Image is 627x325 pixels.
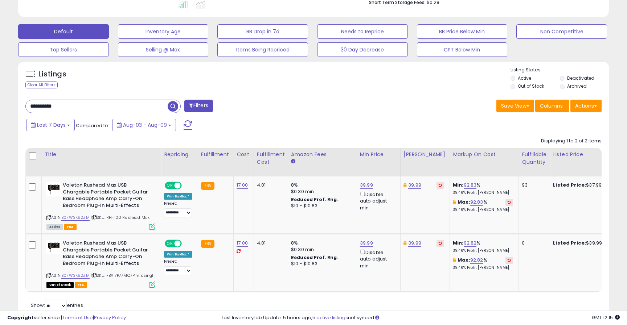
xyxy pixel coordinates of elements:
[26,119,75,131] button: Last 7 Days
[553,240,613,246] div: $39.99
[94,314,126,321] a: Privacy Policy
[118,24,209,39] button: Inventory Age
[360,190,395,211] div: Disable auto adjust min
[38,69,66,79] h5: Listings
[184,100,213,112] button: Filters
[63,182,151,211] b: Valeton Rushead Max USB Chargable Portable Pocket Guitar Bass Headphone Amp Carry-On Bedroom Plug...
[453,239,464,246] b: Min:
[112,119,176,131] button: Aug-03 - Aug-09
[360,248,395,269] div: Disable auto adjust min
[553,182,613,188] div: $37.99
[18,24,109,39] button: Default
[222,314,620,321] div: Last InventoryLab Update: 5 hours ago, not synced.
[164,151,195,158] div: Repricing
[165,183,175,189] span: ON
[453,248,513,253] p: 39.46% Profit [PERSON_NAME]
[62,314,93,321] a: Terms of Use
[317,24,408,39] button: Needs to Reprice
[317,42,408,57] button: 30 Day Decrease
[181,241,192,247] span: OFF
[7,314,34,321] strong: Copyright
[46,240,155,287] div: ASIN:
[46,282,74,288] span: All listings that are currently out of stock and unavailable for purchase on Amazon
[450,148,519,176] th: The percentage added to the cost of goods (COGS) that forms the calculator for Min & Max prices.
[518,83,544,89] label: Out of Stock
[291,188,351,195] div: $0.30 min
[257,151,285,166] div: Fulfillment Cost
[453,182,513,195] div: %
[508,200,511,204] i: Revert to store-level Max Markup
[453,207,513,212] p: 39.46% Profit [PERSON_NAME]
[453,151,516,158] div: Markup on Cost
[164,251,192,258] div: Win BuyBox *
[417,42,508,57] button: CPT Below Min
[201,182,214,190] small: FBA
[567,75,594,81] label: Deactivated
[165,241,175,247] span: ON
[535,100,569,112] button: Columns
[217,24,308,39] button: BB Drop in 7d
[25,82,58,88] div: Clear All Filters
[61,214,90,221] a: B07W3K92ZM
[360,151,397,158] div: Min Price
[453,257,513,270] div: %
[470,257,483,264] a: 92.82
[164,193,192,200] div: Win BuyBox *
[217,42,308,57] button: Items Being Repriced
[45,151,158,158] div: Title
[291,261,351,267] div: $10 - $10.83
[403,151,447,158] div: [PERSON_NAME]
[453,200,456,204] i: This overrides the store level max markup for this listing
[541,138,602,145] div: Displaying 1 to 2 of 2 items
[291,240,351,246] div: 8%
[470,199,483,206] a: 92.83
[518,75,531,81] label: Active
[570,100,602,112] button: Actions
[37,121,66,129] span: Last 7 Days
[201,240,214,248] small: FBA
[408,182,421,189] a: 39.99
[360,182,373,189] a: 39.99
[164,259,192,275] div: Preset:
[257,240,282,246] div: 4.01
[91,214,149,220] span: | SKU: RH-100 Rushead Max
[237,239,248,247] a: 17.00
[118,42,209,57] button: Selling @ Max
[458,199,470,205] b: Max:
[458,257,470,263] b: Max:
[164,201,192,217] div: Preset:
[453,182,464,188] b: Min:
[453,240,513,253] div: %
[360,239,373,247] a: 39.99
[417,24,508,39] button: BB Price Below Min
[76,122,109,129] span: Compared to:
[464,239,477,247] a: 92.82
[453,265,513,270] p: 39.46% Profit [PERSON_NAME]
[516,24,607,39] button: Non Competitive
[31,302,83,309] span: Show: entries
[291,196,339,203] b: Reduced Prof. Rng.
[46,240,61,254] img: 41E5YZsxdbL._SL40_.jpg
[291,254,339,261] b: Reduced Prof. Rng.
[464,182,477,189] a: 92.83
[522,240,544,246] div: 0
[522,151,547,166] div: Fulfillable Quantity
[553,239,586,246] b: Listed Price:
[553,151,616,158] div: Listed Price
[63,240,151,268] b: Valeton Rushead Max USB Chargable Portable Pocket Guitar Bass Headphone Amp Carry-On Bedroom Plug...
[61,272,90,279] a: B07W3K92ZM
[291,182,351,188] div: 8%
[540,102,563,109] span: Columns
[312,314,348,321] a: 5 active listings
[237,182,248,189] a: 17.00
[408,239,421,247] a: 39.99
[237,151,251,158] div: Cost
[553,182,586,188] b: Listed Price:
[291,158,295,165] small: Amazon Fees.
[64,224,77,230] span: FBA
[453,190,513,195] p: 39.46% Profit [PERSON_NAME]
[46,182,155,229] div: ASIN:
[91,272,153,278] span: | SKU: FBA17P77MC7P.missing1
[75,282,87,288] span: FBA
[291,203,351,209] div: $10 - $10.83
